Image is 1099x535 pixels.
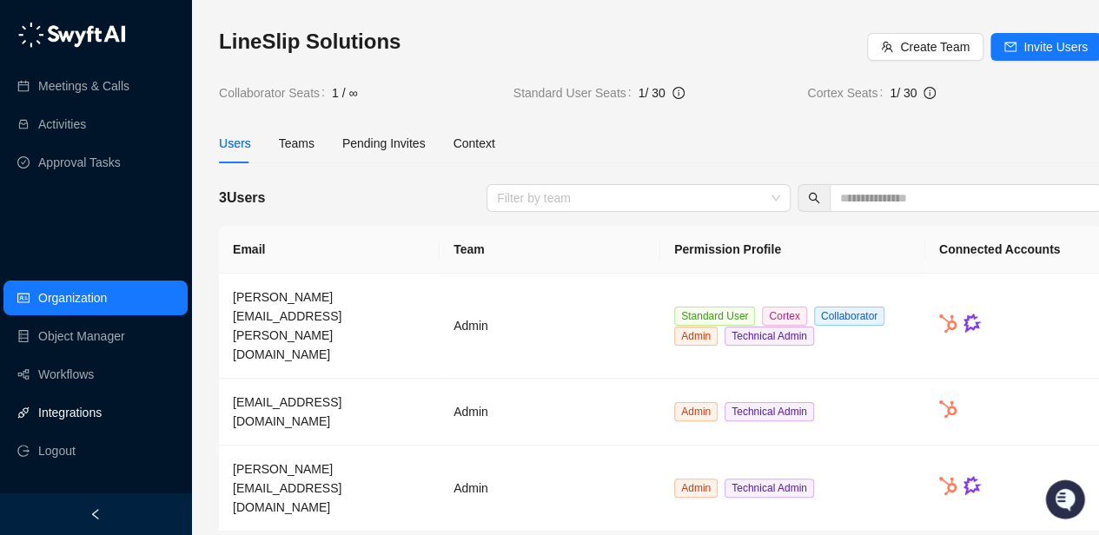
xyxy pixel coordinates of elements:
span: Standard User Seats [513,83,639,102]
th: Email [219,226,440,274]
span: Technical Admin [725,327,814,346]
span: 1 / ∞ [332,83,357,102]
span: mail [1004,41,1016,53]
span: team [881,41,893,53]
span: info-circle [924,87,936,99]
a: 📚Docs [10,235,71,267]
img: hubspot-DkpyWjJb.png [939,400,957,419]
span: logout [17,445,30,457]
div: Teams [279,134,314,153]
span: Docs [35,242,64,260]
img: Swyft AI [17,17,52,51]
th: Permission Profile [660,226,925,274]
span: Admin [674,402,718,421]
img: logo-05li4sbe.png [17,22,126,48]
span: Invite Users [1023,37,1088,56]
p: Welcome 👋 [17,69,316,96]
span: Admin [674,327,718,346]
span: Pylon [173,285,210,298]
div: Start new chat [59,156,285,174]
span: Collaborator Seats [219,83,332,102]
img: gong-Dwh8HbPa.png [963,314,981,333]
span: [PERSON_NAME][EMAIL_ADDRESS][DOMAIN_NAME] [233,462,341,514]
h3: LineSlip Solutions [219,28,867,56]
a: Integrations [38,395,102,430]
button: Start new chat [295,162,316,182]
span: Logout [38,433,76,468]
span: search [808,192,820,204]
span: Standard User [674,307,755,326]
span: Technical Admin [725,479,814,498]
a: Activities [38,107,86,142]
div: 📚 [17,244,31,258]
img: gong-Dwh8HbPa.png [963,476,981,495]
a: Object Manager [38,319,125,353]
td: Admin [440,274,660,379]
span: 1 / 30 [890,86,917,100]
iframe: Open customer support [1043,478,1090,525]
td: Admin [440,446,660,532]
img: 5124521997842_fc6d7dfcefe973c2e489_88.png [17,156,49,188]
img: hubspot-DkpyWjJb.png [939,477,957,495]
a: Organization [38,281,107,315]
span: left [89,508,102,520]
span: Pending Invites [342,136,426,150]
th: Team [440,226,660,274]
div: We're available if you need us! [59,174,220,188]
h2: How can we help? [17,96,316,124]
button: Create Team [867,33,983,61]
span: Status [96,242,134,260]
td: Admin [440,379,660,446]
span: 1 / 30 [639,86,665,100]
img: hubspot-DkpyWjJb.png [939,314,957,333]
span: Create Team [900,37,970,56]
a: Meetings & Calls [38,69,129,103]
div: Users [219,134,251,153]
span: Cortex Seats [807,83,890,102]
span: Technical Admin [725,402,814,421]
span: info-circle [672,87,685,99]
a: Approval Tasks [38,145,121,180]
span: Collaborator [814,307,884,326]
a: 📶Status [71,235,141,267]
span: Cortex [762,307,806,326]
a: Workflows [38,357,94,392]
span: [PERSON_NAME][EMAIL_ADDRESS][PERSON_NAME][DOMAIN_NAME] [233,290,341,361]
h5: 3 Users [219,188,265,208]
a: Powered byPylon [122,284,210,298]
span: [EMAIL_ADDRESS][DOMAIN_NAME] [233,395,341,428]
div: 📶 [78,244,92,258]
div: Context [454,134,495,153]
span: Admin [674,479,718,498]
